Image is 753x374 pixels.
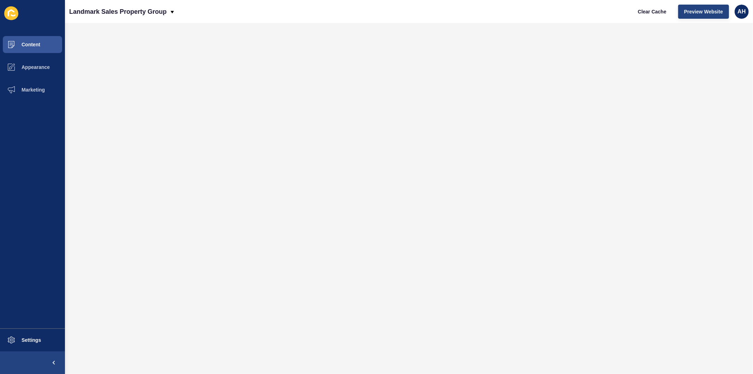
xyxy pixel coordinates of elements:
span: Preview Website [684,8,723,15]
span: Clear Cache [638,8,667,15]
button: Preview Website [678,5,729,19]
button: Clear Cache [632,5,673,19]
span: AH [737,8,746,15]
p: Landmark Sales Property Group [69,3,167,21]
